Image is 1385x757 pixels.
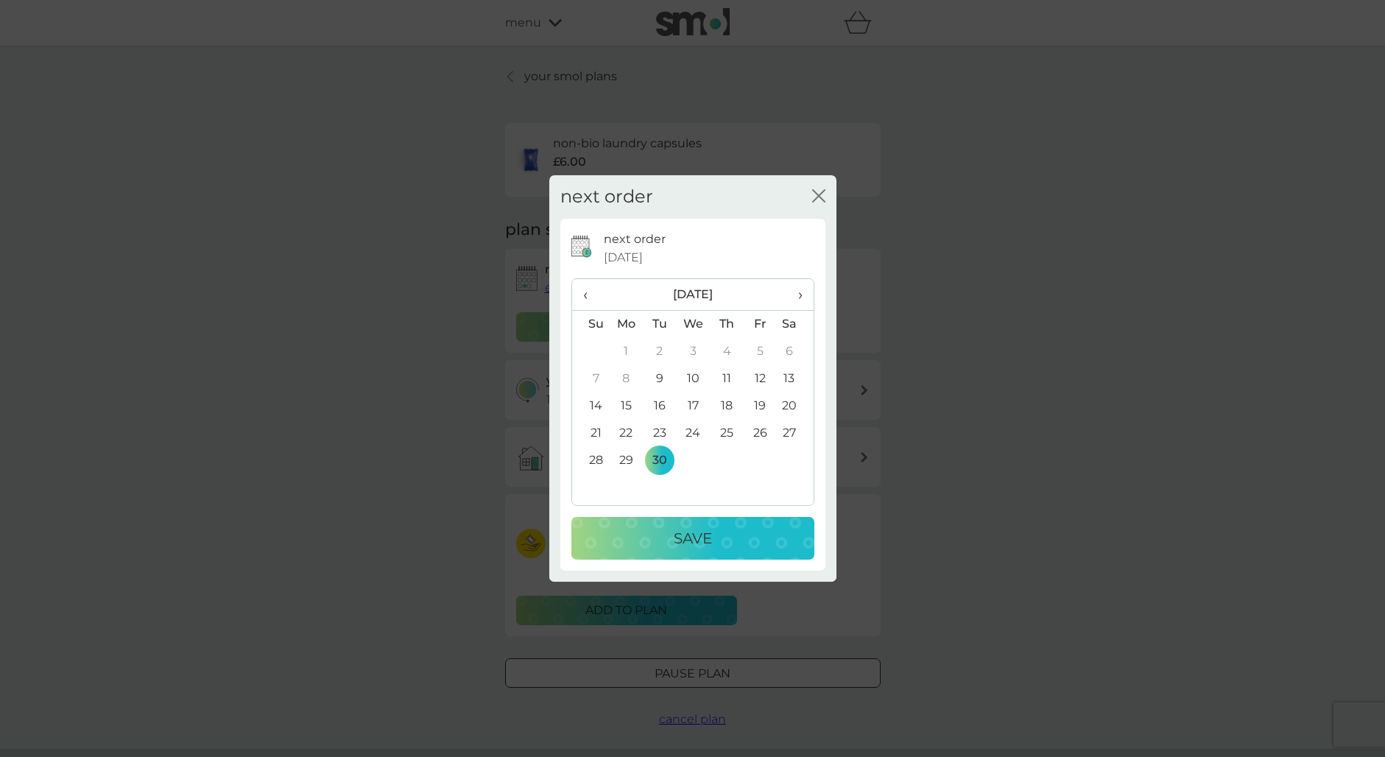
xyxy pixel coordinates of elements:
[583,279,599,310] span: ‹
[643,310,676,338] th: Tu
[676,365,710,392] td: 10
[643,392,676,420] td: 16
[643,447,676,474] td: 30
[744,338,777,365] td: 5
[676,392,710,420] td: 17
[744,420,777,447] td: 26
[812,189,825,205] button: close
[710,310,743,338] th: Th
[572,420,610,447] td: 21
[674,527,712,550] p: Save
[676,310,710,338] th: We
[710,420,743,447] td: 25
[610,420,644,447] td: 22
[744,310,777,338] th: Fr
[744,392,777,420] td: 19
[776,310,813,338] th: Sa
[571,517,814,560] button: Save
[776,420,813,447] td: 27
[776,392,813,420] td: 20
[560,186,653,208] h2: next order
[610,279,777,311] th: [DATE]
[572,447,610,474] td: 28
[710,392,743,420] td: 18
[610,365,644,392] td: 8
[676,420,710,447] td: 24
[787,279,802,310] span: ›
[676,338,710,365] td: 3
[643,338,676,365] td: 2
[572,392,610,420] td: 14
[643,420,676,447] td: 23
[610,447,644,474] td: 29
[776,365,813,392] td: 13
[643,365,676,392] td: 9
[610,310,644,338] th: Mo
[710,365,743,392] td: 11
[744,365,777,392] td: 12
[604,248,643,267] span: [DATE]
[610,392,644,420] td: 15
[710,338,743,365] td: 4
[572,310,610,338] th: Su
[604,230,666,249] p: next order
[610,338,644,365] td: 1
[776,338,813,365] td: 6
[572,365,610,392] td: 7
